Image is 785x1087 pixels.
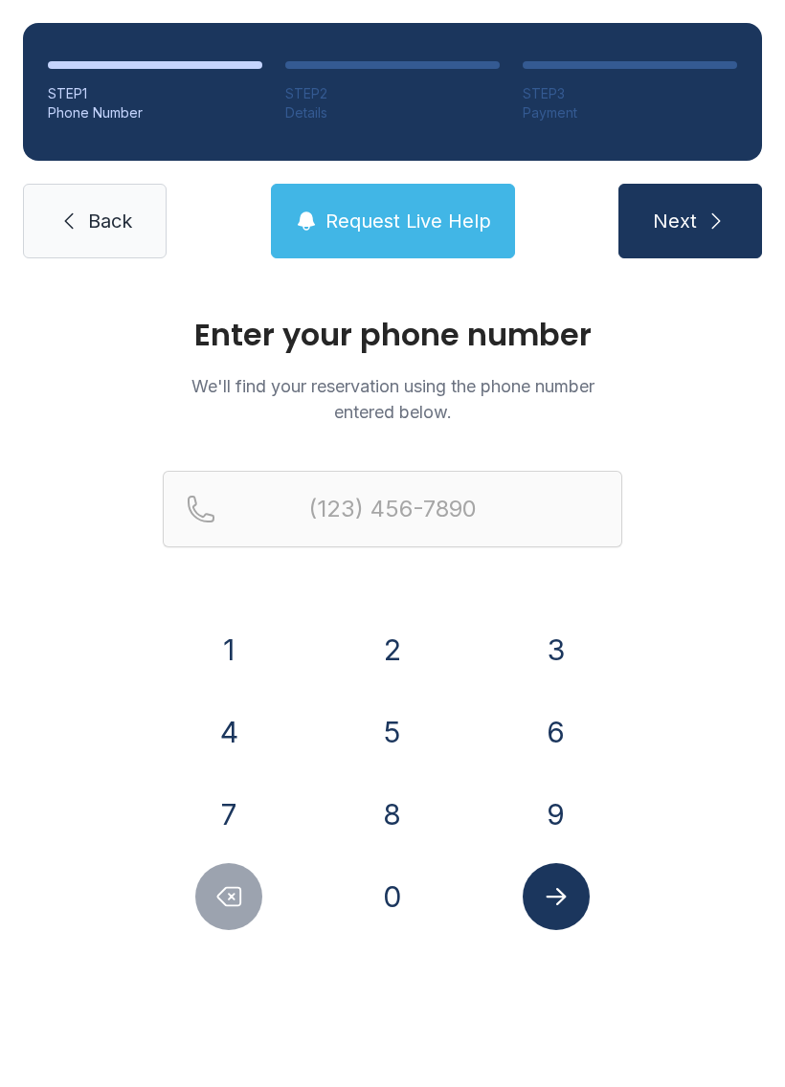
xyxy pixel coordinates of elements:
[523,103,737,122] div: Payment
[285,84,500,103] div: STEP 2
[359,616,426,683] button: 2
[195,781,262,848] button: 7
[195,699,262,765] button: 4
[163,320,622,350] h1: Enter your phone number
[523,616,590,683] button: 3
[359,781,426,848] button: 8
[88,208,132,234] span: Back
[163,373,622,425] p: We'll find your reservation using the phone number entered below.
[523,781,590,848] button: 9
[523,863,590,930] button: Submit lookup form
[48,103,262,122] div: Phone Number
[195,863,262,930] button: Delete number
[163,471,622,547] input: Reservation phone number
[285,103,500,122] div: Details
[359,699,426,765] button: 5
[48,84,262,103] div: STEP 1
[195,616,262,683] button: 1
[653,208,697,234] span: Next
[359,863,426,930] button: 0
[523,84,737,103] div: STEP 3
[523,699,590,765] button: 6
[325,208,491,234] span: Request Live Help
